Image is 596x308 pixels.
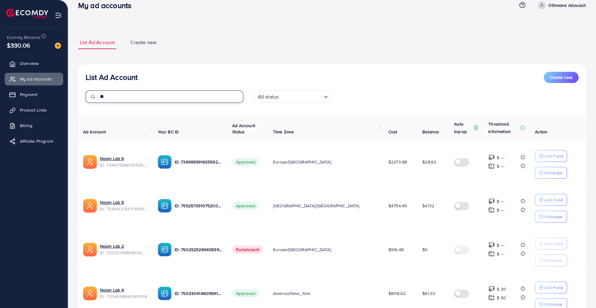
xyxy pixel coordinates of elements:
[388,290,406,297] span: $8118.02
[535,211,567,223] button: Withdraw
[5,135,63,147] a: Affiliate Program
[232,246,263,254] span: Punishment
[488,154,495,161] img: top-up amount
[488,198,495,205] img: top-up amount
[253,90,331,103] div: Search for option
[20,76,52,82] span: My ad accounts
[158,243,171,256] img: ic-ba-acc.ded83a64.svg
[548,2,586,9] p: Othmane Allouach
[550,74,572,80] span: Create new
[535,255,567,266] button: Withdraw
[100,243,148,256] div: <span class='underline'>Noom Lab 2</span></br>7323039989909209089
[80,39,115,46] span: List Ad Account
[497,250,504,258] p: $ ---
[422,203,434,209] span: $47.12
[100,162,148,168] span: ID: 7344176980935360513
[257,92,280,101] span: All status
[5,73,63,85] a: My ad accounts
[273,290,311,297] span: America/New_York
[535,129,547,135] span: Action
[544,72,579,83] button: Create new
[5,88,63,101] a: Payment
[232,122,255,135] span: Ad Account Status
[535,194,567,206] button: Add Fund
[497,163,504,170] p: $ ---
[273,246,331,253] span: Europe/[GEOGRAPHIC_DATA]
[454,120,472,135] p: Auto top-up
[100,155,148,168] div: <span class='underline'>Noom Lab 6</span></br>7344176980935360513
[78,1,136,10] h3: My ad accounts
[158,199,171,213] img: ic-ba-acc.ded83a64.svg
[20,138,53,144] span: Affiliate Program
[232,158,259,166] span: Approved
[422,129,439,135] span: Balance
[158,155,171,169] img: ic-ba-acc.ded83a64.svg
[83,129,106,135] span: Ad Account
[422,246,428,253] span: $0
[20,122,32,129] span: Billing
[83,155,97,169] img: ic-ads-acc.e4c84228.svg
[175,290,223,297] p: ID: 7503304146095915016
[544,257,562,264] p: Withdraw
[83,199,97,213] img: ic-ads-acc.e4c84228.svg
[7,34,40,40] span: Ecomdy Balance
[175,202,223,209] p: ID: 7552573910752002064
[100,206,148,212] span: ID: 7334132134711558146
[7,34,30,56] span: $330.06
[100,250,148,256] span: ID: 7323039989909209089
[488,242,495,248] img: top-up amount
[100,243,124,249] a: Noom Lab 2
[497,206,504,214] p: $ ---
[100,155,124,162] a: Noom Lab 6
[20,107,47,113] span: Product Links
[232,202,259,210] span: Approved
[544,196,563,204] p: Add Fund
[100,287,148,300] div: <span class='underline'>Noom Lab 4</span></br>7311491186651611138
[86,73,138,82] h3: List Ad Account
[544,213,562,220] p: Withdraw
[232,289,259,297] span: Approved
[488,251,495,257] img: top-up amount
[5,57,63,70] a: Overview
[535,167,567,179] button: Withdraw
[535,150,567,162] button: Add Fund
[422,159,436,165] span: $28.63
[544,152,563,160] p: Add Fund
[280,91,321,101] input: Search for option
[544,240,563,247] p: Add Fund
[497,154,504,161] p: $ ---
[55,12,62,19] img: menu
[175,158,223,166] p: ID: 7369959916355928081
[175,246,223,253] p: ID: 7502525269438398465
[488,207,495,213] img: top-up amount
[570,280,591,303] iframe: Chat
[83,287,97,300] img: ic-ads-acc.e4c84228.svg
[100,293,148,300] span: ID: 7311491186651611138
[488,120,519,135] p: Threshold information
[488,286,495,292] img: top-up amount
[535,282,567,293] button: Add Fund
[388,203,407,209] span: $4754.49
[544,301,562,308] p: Withdraw
[20,91,37,98] span: Payment
[388,129,397,135] span: Cost
[55,43,61,49] img: image
[100,199,124,205] a: Noom Lab 5
[6,9,48,18] img: logo
[388,246,404,253] span: $916.48
[158,129,179,135] span: Your BC ID
[535,238,567,250] button: Add Fund
[544,284,563,291] p: Add Fund
[158,287,171,300] img: ic-ba-acc.ded83a64.svg
[388,159,407,165] span: $2273.98
[422,290,435,297] span: $61.53
[130,39,157,46] span: Create new
[497,294,506,301] p: $ 50
[488,294,495,301] img: top-up amount
[5,104,63,116] a: Product Links
[83,243,97,256] img: ic-ads-acc.e4c84228.svg
[488,163,495,169] img: top-up amount
[273,129,294,135] span: Time Zone
[497,241,504,249] p: $ ---
[100,199,148,212] div: <span class='underline'>Noom Lab 5</span></br>7334132134711558146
